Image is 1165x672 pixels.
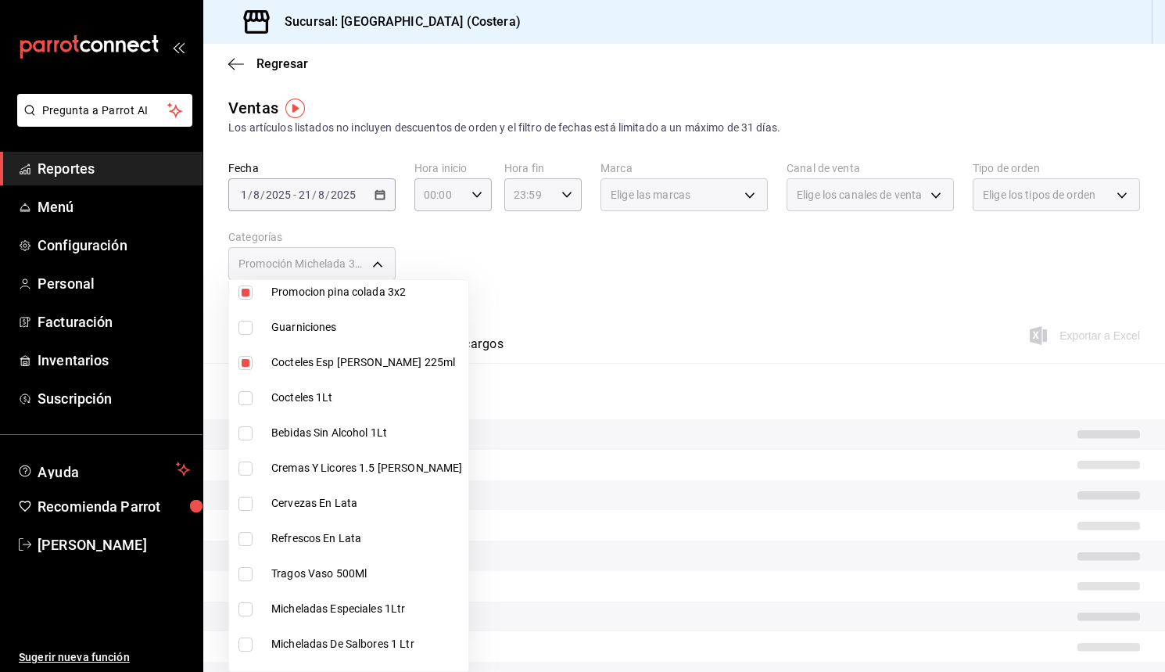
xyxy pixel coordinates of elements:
[271,390,462,406] span: Cocteles 1Lt
[271,460,462,476] span: Cremas Y Licores 1.5 [PERSON_NAME]
[271,601,462,617] span: Micheladas Especiales 1Ltr
[271,495,462,512] span: Cervezas En Lata
[271,354,462,371] span: Cocteles Esp [PERSON_NAME] 225ml
[271,284,462,300] span: Promocion pina colada 3x2
[271,636,462,652] span: Micheladas De Salbores 1 Ltr
[285,99,305,118] img: Tooltip marker
[271,566,462,582] span: Tragos Vaso 500Ml
[271,530,462,547] span: Refrescos En Lata
[271,425,462,441] span: Bebidas Sin Alcohol 1Lt
[271,319,462,336] span: Guarniciones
